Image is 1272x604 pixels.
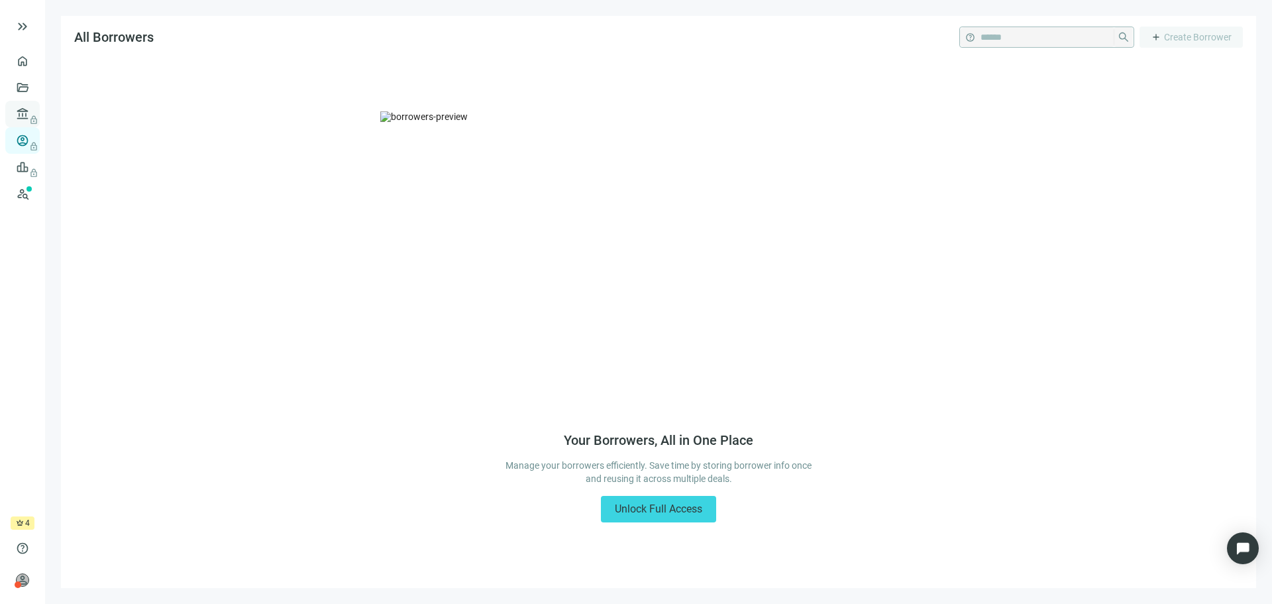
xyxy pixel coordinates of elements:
span: All Borrowers [74,29,154,45]
span: person [16,574,29,587]
span: Unlock Full Access [615,503,702,515]
button: keyboard_double_arrow_right [15,19,30,34]
div: Open Intercom Messenger [1227,532,1259,564]
h5: Your Borrowers, All in One Place [564,432,753,448]
button: Unlock Full Access [601,496,716,522]
img: borrowers-preview [380,111,937,416]
span: help [965,32,975,42]
button: addCreate Borrower [1139,27,1243,48]
span: 4 [25,516,30,530]
span: help [16,542,29,555]
span: crown [16,519,24,527]
div: Manage your borrowers efficiently. Save time by storing borrower info once and reusing it across ... [505,459,812,485]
